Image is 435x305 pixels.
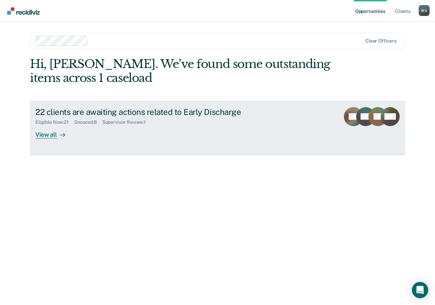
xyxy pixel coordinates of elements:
a: 22 clients are awaiting actions related to Early DischargeEligible Now:21Snoozed:8Supervisor Revi... [30,101,405,155]
img: Recidiviz [7,7,40,15]
div: Eligible Now : 21 [35,119,74,125]
div: Hi, [PERSON_NAME]. We’ve found some outstanding items across 1 caseload [30,57,330,85]
div: Open Intercom Messenger [412,282,428,298]
button: Profile dropdown button [419,5,430,16]
div: Clear officers [365,38,397,44]
div: Snoozed : 8 [74,119,102,125]
div: W S [419,5,430,16]
div: View all [35,125,73,138]
div: 22 clients are awaiting actions related to Early Discharge [35,107,274,117]
div: Supervisor Review : 1 [102,119,151,125]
